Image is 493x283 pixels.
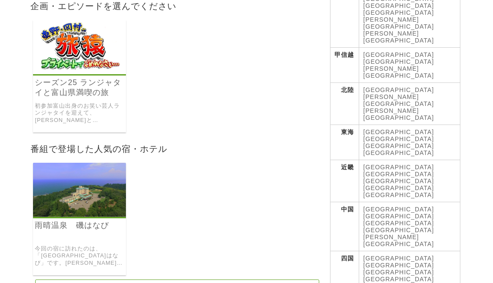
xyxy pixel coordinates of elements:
[364,142,434,149] a: [GEOGRAPHIC_DATA]
[364,58,434,65] a: [GEOGRAPHIC_DATA]
[364,30,419,37] a: [PERSON_NAME]
[35,102,124,124] a: 初参加富山出身のお笑い芸人ランジャタイを迎えて、[PERSON_NAME]と[PERSON_NAME]のスポットを満喫する旅
[330,202,359,251] th: 中国
[364,191,434,198] a: [GEOGRAPHIC_DATA]
[29,141,326,156] h2: 番組で登場した人気の宿・ホテル
[330,83,359,125] th: 北陸
[330,48,359,83] th: 甲信越
[364,9,434,16] a: [GEOGRAPHIC_DATA]
[364,206,434,213] a: [GEOGRAPHIC_DATA]
[364,37,434,44] a: [GEOGRAPHIC_DATA]
[364,93,434,107] a: [PERSON_NAME][GEOGRAPHIC_DATA]
[364,178,434,184] a: [GEOGRAPHIC_DATA]
[364,65,434,79] a: [PERSON_NAME][GEOGRAPHIC_DATA]
[35,245,124,267] a: 今回の宿に訪れたのは、「[GEOGRAPHIC_DATA]はなび」です。[PERSON_NAME]や立山連峰が見渡せる景色が自慢の温泉宿。
[364,255,434,262] a: [GEOGRAPHIC_DATA]
[33,20,126,74] img: 東野・岡村の旅猿～プライベートでごめんなさい～ シーズン25 ランジャタイと富山県満喫の旅
[364,107,434,121] a: [PERSON_NAME][GEOGRAPHIC_DATA]
[35,78,124,98] a: シーズン25 ランジャタイと富山県満喫の旅
[364,171,434,178] a: [GEOGRAPHIC_DATA]
[364,213,434,220] a: [GEOGRAPHIC_DATA]
[364,227,434,234] a: [GEOGRAPHIC_DATA]
[364,16,434,30] a: [PERSON_NAME][GEOGRAPHIC_DATA]
[364,51,434,58] a: [GEOGRAPHIC_DATA]
[330,125,359,160] th: 東海
[33,211,126,218] a: 雨晴温泉 磯はなび
[364,128,434,135] a: [GEOGRAPHIC_DATA]
[364,276,434,283] a: [GEOGRAPHIC_DATA]
[35,220,124,230] a: 雨晴温泉 磯はなび
[33,163,126,217] img: 雨晴温泉 磯はなび
[364,2,434,9] a: [GEOGRAPHIC_DATA]
[364,269,434,276] a: [GEOGRAPHIC_DATA]
[364,220,434,227] a: [GEOGRAPHIC_DATA]
[364,184,434,191] a: [GEOGRAPHIC_DATA]
[330,160,359,202] th: 近畿
[364,86,434,93] a: [GEOGRAPHIC_DATA]
[364,164,434,171] a: [GEOGRAPHIC_DATA]
[364,234,434,247] a: [PERSON_NAME][GEOGRAPHIC_DATA]
[33,68,126,76] a: 東野・岡村の旅猿～プライベートでごめんなさい～ シーズン25 ランジャタイと富山県満喫の旅
[364,135,434,142] a: [GEOGRAPHIC_DATA]
[364,149,434,156] a: [GEOGRAPHIC_DATA]
[364,262,434,269] a: [GEOGRAPHIC_DATA]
